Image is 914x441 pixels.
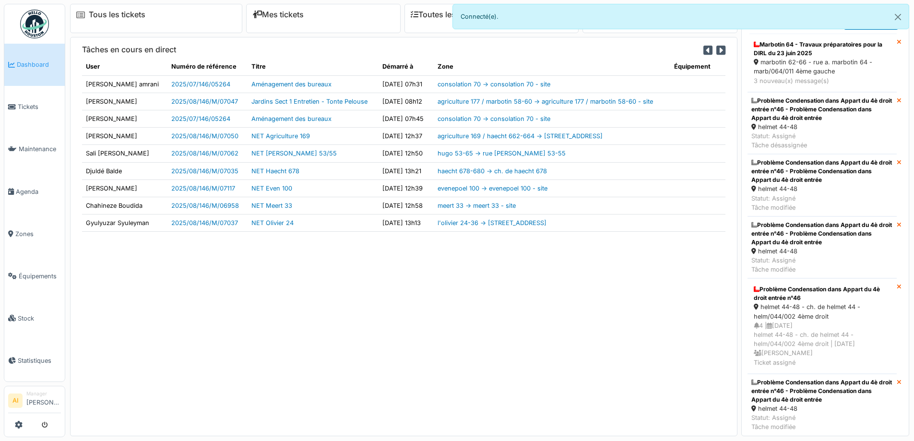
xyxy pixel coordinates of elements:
[248,58,379,75] th: Titre
[82,110,167,127] td: [PERSON_NAME]
[167,58,248,75] th: Numéro de référence
[438,219,546,226] a: l'olivier 24-36 -> [STREET_ADDRESS]
[379,179,434,197] td: [DATE] 12h39
[751,413,893,431] div: Statut: Assigné Tâche modifiée
[670,58,725,75] th: Équipement
[748,216,897,279] a: Problème Condensation dans Appart du 4è droit entrée n°46 - Problème Condensation dans Appart du ...
[379,145,434,162] td: [DATE] 12h50
[171,167,238,175] a: 2025/08/146/M/07035
[251,98,368,105] a: Jardins Sect 1 Entretien - Tonte Pelouse
[82,197,167,214] td: Chahineze Boudida
[251,132,310,140] a: NET Agriculture 169
[4,297,65,339] a: Stock
[16,187,61,196] span: Agenda
[754,40,890,58] div: Marbotin 64 - Travaux préparatoires pour la DIRL du 23 juin 2025
[251,81,332,88] a: Aménagement des bureaux
[82,93,167,110] td: [PERSON_NAME]
[4,128,65,170] a: Maintenance
[751,131,893,150] div: Statut: Assigné Tâche désassignée
[4,339,65,381] a: Statistiques
[19,144,61,154] span: Maintenance
[751,247,893,256] div: helmet 44-48
[26,390,61,411] li: [PERSON_NAME]
[438,185,547,192] a: evenepoel 100 -> evenepoel 100 - site
[748,374,897,436] a: Problème Condensation dans Appart du 4è droit entrée n°46 - Problème Condensation dans Appart du ...
[15,229,61,238] span: Zones
[751,194,893,212] div: Statut: Assigné Tâche modifiée
[19,272,61,281] span: Équipements
[4,170,65,213] a: Agenda
[438,98,653,105] a: agriculture 177 / marbotin 58-60 -> agriculture 177 / marbotin 58-60 - site
[8,393,23,408] li: AI
[8,390,61,413] a: AI Manager[PERSON_NAME]
[887,4,909,30] button: Close
[171,81,230,88] a: 2025/07/146/05264
[434,58,670,75] th: Zone
[18,356,61,365] span: Statistiques
[26,390,61,397] div: Manager
[251,167,299,175] a: NET Haecht 678
[171,150,238,157] a: 2025/08/146/M/07062
[751,256,893,274] div: Statut: Assigné Tâche modifiée
[4,86,65,128] a: Tickets
[82,162,167,179] td: Djuldé Balde
[452,4,910,29] div: Connecté(e).
[379,93,434,110] td: [DATE] 08h12
[82,45,176,54] h6: Tâches en cours en direct
[89,10,145,19] a: Tous les tickets
[754,58,890,76] div: marbotin 62-66 - rue a. marbotin 64 - marb/064/011 4ème gauche
[251,115,332,122] a: Aménagement des bureaux
[82,179,167,197] td: [PERSON_NAME]
[754,285,890,302] div: Problème Condensation dans Appart du 4è droit entrée n°46
[379,110,434,127] td: [DATE] 07h45
[748,92,897,155] a: Problème Condensation dans Appart du 4è droit entrée n°46 - Problème Condensation dans Appart du ...
[251,219,294,226] a: NET Olivier 24
[438,81,550,88] a: consolation 70 -> consolation 70 - site
[751,184,893,193] div: helmet 44-48
[379,215,434,232] td: [DATE] 13h13
[411,10,482,19] a: Toutes les tâches
[379,75,434,93] td: [DATE] 07h31
[751,158,893,184] div: Problème Condensation dans Appart du 4è droit entrée n°46 - Problème Condensation dans Appart du ...
[379,58,434,75] th: Démarré à
[4,255,65,297] a: Équipements
[438,115,550,122] a: consolation 70 -> consolation 70 - site
[748,154,897,216] a: Problème Condensation dans Appart du 4è droit entrée n°46 - Problème Condensation dans Appart du ...
[751,404,893,413] div: helmet 44-48
[754,321,890,367] div: 4 | [DATE] helmet 44-48 - ch. de helmet 44 - helm/044/002 4ème droit | [DATE] [PERSON_NAME] Ticke...
[82,128,167,145] td: [PERSON_NAME]
[252,10,304,19] a: Mes tickets
[18,102,61,111] span: Tickets
[438,202,516,209] a: meert 33 -> meert 33 - site
[82,215,167,232] td: Gyulyuzar Syuleyman
[438,132,603,140] a: agriculture 169 / haecht 662-664 -> [STREET_ADDRESS]
[171,219,238,226] a: 2025/08/146/M/07037
[171,115,230,122] a: 2025/07/146/05264
[4,213,65,255] a: Zones
[379,197,434,214] td: [DATE] 12h58
[438,167,547,175] a: haecht 678-680 -> ch. de haecht 678
[82,145,167,162] td: Sali [PERSON_NAME]
[18,314,61,323] span: Stock
[171,185,235,192] a: 2025/08/146/M/07117
[438,150,566,157] a: hugo 53-65 -> rue [PERSON_NAME] 53-55
[171,132,238,140] a: 2025/08/146/M/07050
[82,75,167,93] td: [PERSON_NAME] amrani
[379,162,434,179] td: [DATE] 13h21
[4,44,65,86] a: Dashboard
[171,202,239,209] a: 2025/08/146/M/06958
[251,202,292,209] a: NET Meert 33
[379,128,434,145] td: [DATE] 12h37
[748,34,897,92] a: Marbotin 64 - Travaux préparatoires pour la DIRL du 23 juin 2025 marbotin 62-66 - rue a. marbotin...
[251,150,337,157] a: NET [PERSON_NAME] 53/55
[754,76,890,85] div: 3 nouveau(x) message(s)
[751,221,893,247] div: Problème Condensation dans Appart du 4è droit entrée n°46 - Problème Condensation dans Appart du ...
[171,98,238,105] a: 2025/08/146/M/07047
[754,302,890,321] div: helmet 44-48 - ch. de helmet 44 - helm/044/002 4ème droit
[20,10,49,38] img: Badge_color-CXgf-gQk.svg
[251,185,292,192] a: NET Even 100
[751,96,893,122] div: Problème Condensation dans Appart du 4è droit entrée n°46 - Problème Condensation dans Appart du ...
[86,63,100,70] span: translation missing: fr.shared.user
[751,122,893,131] div: helmet 44-48
[751,378,893,404] div: Problème Condensation dans Appart du 4è droit entrée n°46 - Problème Condensation dans Appart du ...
